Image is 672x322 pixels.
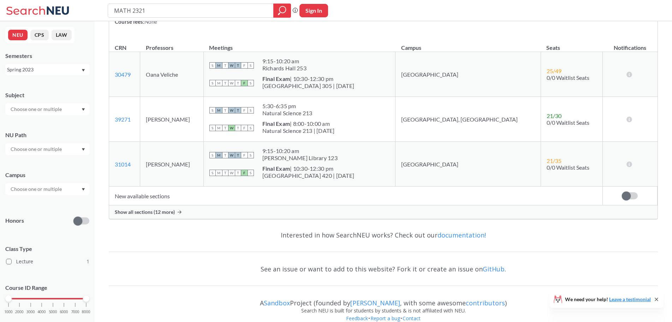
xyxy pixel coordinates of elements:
[82,188,85,191] svg: Dropdown arrow
[140,142,203,187] td: [PERSON_NAME]
[396,37,541,52] th: Campus
[235,62,241,69] span: T
[6,257,89,266] label: Lecture
[565,297,651,302] span: We need your help!
[222,107,228,113] span: T
[402,315,421,322] a: Contact
[113,5,268,17] input: Class, professor, course number, "phrase"
[109,205,658,219] div: Show all sections (12 more)
[241,80,248,86] span: F
[396,52,541,97] td: [GEOGRAPHIC_DATA]
[60,310,68,314] span: 6000
[241,152,248,158] span: F
[109,225,658,245] div: Interested in how SearchNEU works? Check out our
[466,299,505,307] a: contributors
[209,62,216,69] span: S
[109,259,658,279] div: See an issue or want to add to this website? Fork it or create an issue on .
[547,164,589,171] span: 0/0 Waitlist Seats
[547,74,589,81] span: 0/0 Waitlist Seats
[5,171,89,179] div: Campus
[5,143,89,155] div: Dropdown arrow
[262,127,335,134] div: Natural Science 213 | [DATE]
[216,125,222,131] span: M
[228,62,235,69] span: W
[235,152,241,158] span: T
[262,147,338,154] div: 9:15 - 10:20 am
[228,125,235,131] span: W
[140,37,203,52] th: Professors
[262,75,290,82] b: Final Exam
[262,75,355,82] div: | 10:30-12:30 pm
[609,296,651,302] a: Leave a testimonial
[5,103,89,115] div: Dropdown arrow
[222,125,228,131] span: T
[87,258,89,265] span: 1
[82,108,85,111] svg: Dropdown arrow
[396,142,541,187] td: [GEOGRAPHIC_DATA]
[7,105,66,113] input: Choose one or multiple
[4,310,13,314] span: 1000
[262,110,313,117] div: Natural Science 213
[262,65,307,72] div: Richards Hall 253
[264,299,290,307] a: Sandbox
[5,217,24,225] p: Honors
[248,80,254,86] span: S
[396,97,541,142] td: [GEOGRAPHIC_DATA], [GEOGRAPHIC_DATA]
[209,170,216,176] span: S
[5,183,89,195] div: Dropdown arrow
[115,71,131,78] a: 30479
[216,152,222,158] span: M
[109,187,602,205] td: New available sections
[228,107,235,113] span: W
[7,185,66,193] input: Choose one or multiple
[228,170,235,176] span: W
[37,310,46,314] span: 4000
[235,170,241,176] span: T
[262,120,335,127] div: | 8:00-10:00 am
[216,62,222,69] span: M
[602,37,657,52] th: Notifications
[5,64,89,75] div: Spring 2023Dropdown arrow
[109,307,658,315] div: Search NEU is built for students by students & is not affiliated with NEU.
[262,103,313,110] div: 5:30 - 6:35 pm
[209,152,216,158] span: S
[7,66,81,74] div: Spring 2023
[346,315,368,322] a: Feedback
[5,284,89,292] p: Course ID Range
[222,170,228,176] span: T
[222,80,228,86] span: T
[203,37,395,52] th: Meetings
[235,125,241,131] span: T
[5,91,89,99] div: Subject
[262,82,355,89] div: [GEOGRAPHIC_DATA] 305 | [DATE]
[241,62,248,69] span: F
[228,80,235,86] span: W
[262,58,307,65] div: 9:15 - 10:20 am
[140,52,203,97] td: Oana Veliche
[82,310,90,314] span: 8000
[273,4,291,18] div: magnifying glass
[115,161,131,168] a: 31014
[228,152,235,158] span: W
[115,116,131,123] a: 39271
[370,315,400,322] a: Report a bug
[5,52,89,60] div: Semesters
[262,165,355,172] div: | 10:30-12:30 pm
[350,299,400,307] a: [PERSON_NAME]
[248,62,254,69] span: S
[222,62,228,69] span: T
[30,30,49,40] button: CPS
[241,107,248,113] span: F
[7,145,66,153] input: Choose one or multiple
[483,265,505,273] a: GitHub
[15,310,24,314] span: 2000
[8,30,28,40] button: NEU
[235,80,241,86] span: T
[262,120,290,127] b: Final Exam
[547,157,561,164] span: 21 / 35
[438,231,486,239] a: documentation!
[222,152,228,158] span: T
[299,4,328,17] button: Sign In
[49,310,57,314] span: 5000
[82,69,85,72] svg: Dropdown arrow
